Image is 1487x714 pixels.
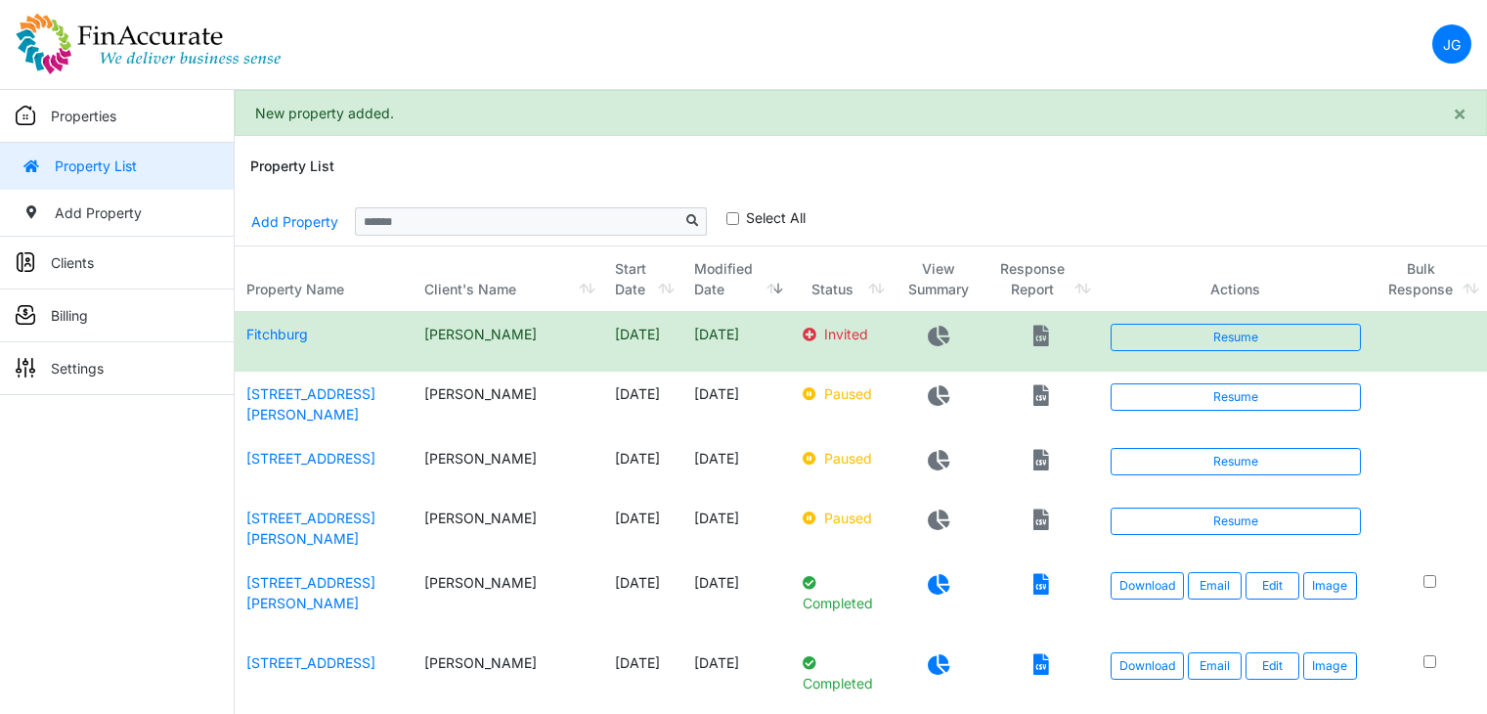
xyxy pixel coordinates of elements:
[682,372,791,436] td: [DATE]
[51,305,88,326] p: Billing
[682,436,791,496] td: [DATE]
[51,106,116,126] p: Properties
[1099,246,1372,312] th: Actions
[51,252,94,273] p: Clients
[803,448,881,469] p: Paused
[803,324,881,344] p: Invited
[682,560,791,641] td: [DATE]
[1433,91,1486,135] button: Close
[413,312,604,372] td: [PERSON_NAME]
[16,305,35,325] img: sidemenu_billing.png
[235,246,413,312] th: Property Name: activate to sort column ascending
[1111,383,1360,411] a: Resume
[1443,34,1461,55] p: JG
[413,246,604,312] th: Client's Name: activate to sort column ascending
[803,572,881,613] p: Completed
[682,312,791,372] td: [DATE]
[803,508,881,528] p: Paused
[250,204,339,239] a: Add Property
[1303,652,1357,680] button: Image
[1111,572,1184,600] a: Download
[1111,652,1184,680] a: Download
[1111,324,1360,351] a: Resume
[246,574,375,611] a: [STREET_ADDRESS][PERSON_NAME]
[603,372,681,436] td: [DATE]
[603,496,681,560] td: [DATE]
[1246,572,1299,600] a: Edit
[1246,652,1299,680] a: Edit
[682,496,791,560] td: [DATE]
[1303,572,1357,600] button: Image
[603,312,681,372] td: [DATE]
[246,654,375,671] a: [STREET_ADDRESS]
[1111,508,1360,535] a: Resume
[413,372,604,436] td: [PERSON_NAME]
[235,90,1487,136] div: New property added.
[250,158,334,175] h6: Property List
[603,246,681,312] th: Start Date: activate to sort column ascending
[355,207,679,235] input: Sizing example input
[746,207,806,228] label: Select All
[1188,572,1242,600] button: Email
[51,358,104,379] p: Settings
[16,13,282,75] img: spp logo
[1432,24,1471,64] a: JG
[413,496,604,560] td: [PERSON_NAME]
[1373,246,1487,312] th: Bulk Response: activate to sort column ascending
[803,383,881,404] p: Paused
[16,358,35,378] img: sidemenu_settings.png
[413,436,604,496] td: [PERSON_NAME]
[791,246,893,312] th: Status: activate to sort column ascending
[16,252,35,272] img: sidemenu_client.png
[1111,448,1360,475] a: Resume
[246,385,375,423] a: [STREET_ADDRESS][PERSON_NAME]
[413,560,604,641] td: [PERSON_NAME]
[603,436,681,496] td: [DATE]
[1453,101,1466,125] span: ×
[682,246,791,312] th: Modified Date: activate to sort column ascending
[893,246,984,312] th: View Summary
[803,652,881,693] p: Completed
[246,450,375,467] a: [STREET_ADDRESS]
[246,326,308,342] a: Fitchburg
[246,510,375,547] a: [STREET_ADDRESS][PERSON_NAME]
[1188,652,1242,680] button: Email
[16,106,35,125] img: sidemenu_properties.png
[603,560,681,641] td: [DATE]
[984,246,1099,312] th: Response Report: activate to sort column ascending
